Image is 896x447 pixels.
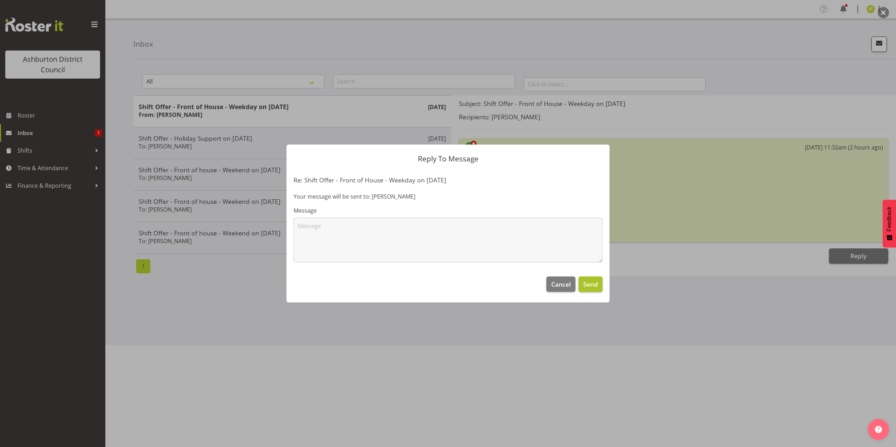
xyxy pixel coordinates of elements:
[294,176,602,184] h5: Re: Shift Offer - Front of House - Weekday on [DATE]
[579,276,602,292] button: Send
[886,207,892,231] span: Feedback
[294,192,602,201] p: Your message will be sent to: [PERSON_NAME]
[551,280,571,289] span: Cancel
[546,276,575,292] button: Cancel
[294,155,602,162] p: Reply To Message
[883,200,896,247] button: Feedback - Show survey
[875,426,882,433] img: help-xxl-2.png
[583,280,598,289] span: Send
[294,206,602,215] label: Message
